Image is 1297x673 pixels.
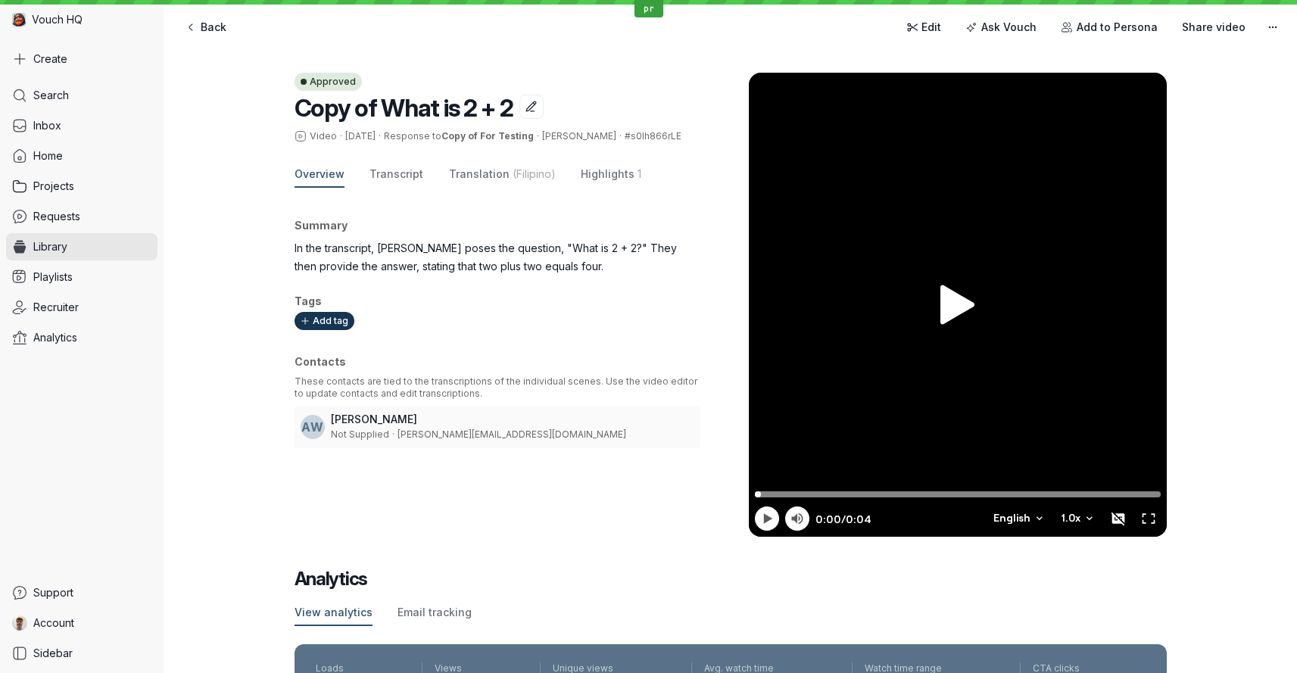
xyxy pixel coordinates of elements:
[981,20,1037,35] span: Ask Vouch
[345,130,376,142] span: [DATE]
[1052,15,1167,39] button: Add to Persona
[33,615,74,631] span: Account
[6,640,157,667] a: Sidebar
[6,609,157,637] a: Harry avatarAccount
[12,13,26,26] img: Vouch HQ avatar
[616,130,625,142] span: ·
[376,130,384,142] span: ·
[295,294,322,307] span: Tags
[441,130,534,142] a: Copy of For Testing
[897,15,951,39] a: Edit
[33,239,67,254] span: Library
[542,130,616,142] span: [PERSON_NAME]
[33,179,74,194] span: Projects
[33,51,67,67] span: Create
[6,579,157,606] a: Support
[295,167,345,182] span: Overview
[6,173,157,200] a: Projects
[295,239,700,276] p: In the transcript, [PERSON_NAME] poses the question, "What is 2 + 2?" They then provide the answe...
[33,270,73,285] span: Playlists
[33,300,79,315] span: Recruiter
[6,82,157,109] a: Search
[6,45,157,73] button: Create
[1173,15,1255,39] button: Share video
[295,375,700,400] p: These contacts are tied to the transcriptions of the individual scenes. Use the video editor to u...
[921,20,941,35] span: Edit
[6,263,157,291] a: Playlists
[301,419,310,435] span: A
[176,15,235,39] a: Back
[33,88,69,103] span: Search
[295,605,373,620] span: View analytics
[384,130,534,142] span: Response to
[449,167,510,182] span: Translation
[6,294,157,321] a: Recruiter
[337,130,345,142] span: ·
[331,428,389,440] span: Not Supplied
[33,585,73,600] span: Support
[1077,20,1158,35] span: Add to Persona
[295,93,513,123] span: Copy of What is 2 + 2
[6,233,157,260] a: Library
[295,312,354,330] button: Add tag
[398,605,472,620] span: Email tracking
[956,15,1046,39] button: Ask Vouch
[12,615,27,631] img: Harry avatar
[33,209,80,224] span: Requests
[33,148,63,164] span: Home
[6,6,157,33] div: Vouch HQ
[625,130,681,142] span: #s0lh866rLE
[33,646,73,661] span: Sidebar
[513,167,556,182] span: (Filipino)
[389,428,398,441] span: ·
[295,73,362,91] button: Approved
[310,130,337,142] span: Video
[6,203,157,230] a: Requests
[33,118,61,133] span: Inbox
[32,12,83,27] span: Vouch HQ
[369,167,423,182] span: Transcript
[534,130,542,142] span: ·
[310,419,323,435] span: W
[519,95,544,119] button: Edit title
[581,167,634,182] span: Highlights
[295,567,1167,591] h2: Analytics
[201,20,226,35] span: Back
[1261,15,1285,39] button: More actions
[6,324,157,351] a: Analytics
[398,428,626,440] span: [PERSON_NAME][EMAIL_ADDRESS][DOMAIN_NAME]
[638,167,641,182] span: 1
[1182,20,1246,35] span: Share video
[6,112,157,139] a: Inbox
[6,142,157,170] a: Home
[331,412,694,427] h3: [PERSON_NAME]
[295,219,348,232] span: Summary
[33,330,77,345] span: Analytics
[295,355,346,368] span: Contacts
